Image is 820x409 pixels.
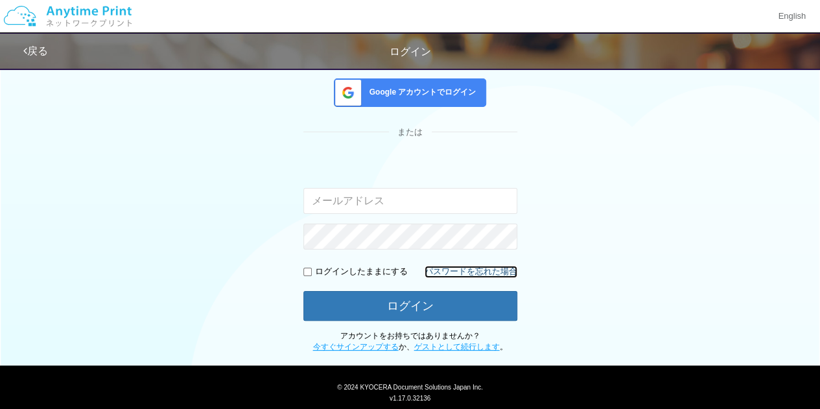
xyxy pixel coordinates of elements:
[303,291,517,321] button: ログイン
[303,188,517,214] input: メールアドレス
[364,87,476,98] span: Google アカウントでログイン
[303,331,517,353] p: アカウントをお持ちではありませんか？
[313,342,399,351] a: 今すぐサインアップする
[390,394,430,402] span: v1.17.0.32136
[313,342,508,351] span: か、 。
[414,342,500,351] a: ゲストとして続行します
[303,126,517,139] div: または
[425,266,517,278] a: パスワードを忘れた場合
[390,46,431,57] span: ログイン
[315,266,408,278] p: ログインしたままにする
[337,382,483,391] span: © 2024 KYOCERA Document Solutions Japan Inc.
[23,45,48,56] a: 戻る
